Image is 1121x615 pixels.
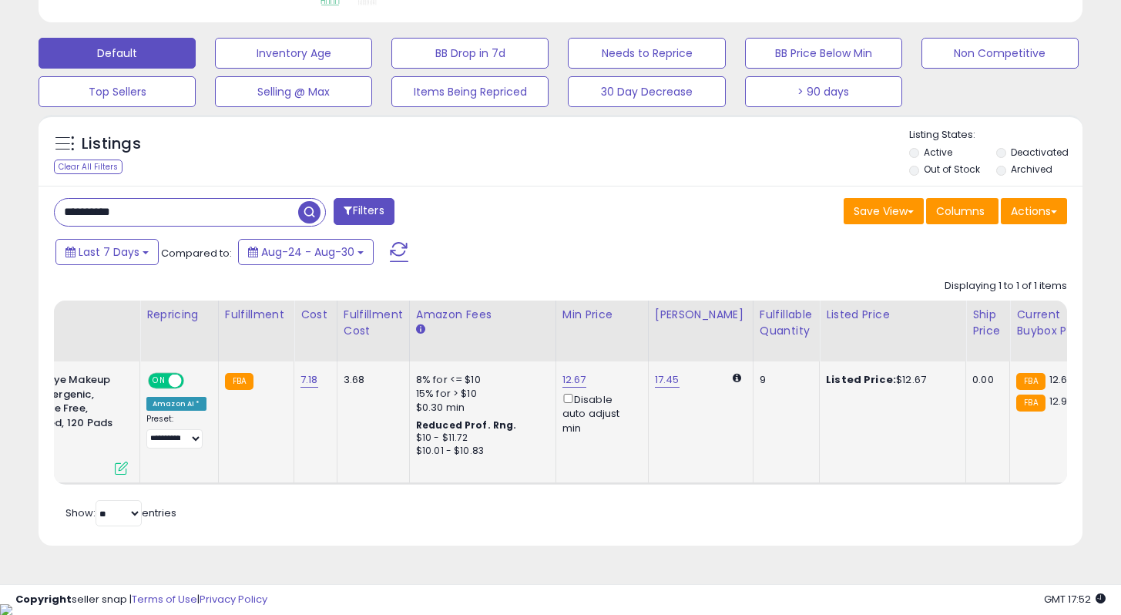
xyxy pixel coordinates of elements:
[1011,146,1069,159] label: Deactivated
[225,307,287,323] div: Fulfillment
[182,375,206,388] span: OFF
[416,387,544,401] div: 15% for > $10
[1001,198,1067,224] button: Actions
[200,592,267,607] a: Privacy Policy
[760,307,813,339] div: Fulfillable Quantity
[65,506,176,520] span: Show: entries
[132,592,197,607] a: Terms of Use
[745,38,902,69] button: BB Price Below Min
[39,76,196,107] button: Top Sellers
[391,76,549,107] button: Items Being Repriced
[344,307,403,339] div: Fulfillment Cost
[416,323,425,337] small: Amazon Fees.
[79,244,139,260] span: Last 7 Days
[655,372,680,388] a: 17.45
[1049,372,1073,387] span: 12.67
[826,373,954,387] div: $12.67
[146,397,206,411] div: Amazon AI *
[416,373,544,387] div: 8% for <= $10
[826,307,959,323] div: Listed Price
[844,198,924,224] button: Save View
[926,198,998,224] button: Columns
[225,373,253,390] small: FBA
[149,375,169,388] span: ON
[300,372,318,388] a: 7.18
[1016,307,1096,339] div: Current Buybox Price
[39,38,196,69] button: Default
[416,445,544,458] div: $10.01 - $10.83
[416,432,544,445] div: $10 - $11.72
[15,592,72,607] strong: Copyright
[972,373,998,387] div: 0.00
[416,307,549,323] div: Amazon Fees
[55,239,159,265] button: Last 7 Days
[945,279,1067,294] div: Displaying 1 to 1 of 1 items
[238,239,374,265] button: Aug-24 - Aug-30
[416,401,544,415] div: $0.30 min
[568,38,725,69] button: Needs to Reprice
[15,593,267,607] div: seller snap | |
[54,160,123,174] div: Clear All Filters
[261,244,354,260] span: Aug-24 - Aug-30
[924,146,952,159] label: Active
[215,76,372,107] button: Selling @ Max
[1049,394,1074,408] span: 12.95
[300,307,331,323] div: Cost
[972,307,1003,339] div: Ship Price
[416,418,517,432] b: Reduced Prof. Rng.
[1011,163,1052,176] label: Archived
[215,38,372,69] button: Inventory Age
[655,307,747,323] div: [PERSON_NAME]
[1016,395,1045,412] small: FBA
[909,128,1082,143] p: Listing States:
[344,373,398,387] div: 3.68
[745,76,902,107] button: > 90 days
[1016,373,1045,390] small: FBA
[334,198,394,225] button: Filters
[562,372,586,388] a: 12.67
[82,133,141,155] h5: Listings
[826,372,896,387] b: Listed Price:
[568,76,725,107] button: 30 Day Decrease
[760,373,807,387] div: 9
[146,414,206,449] div: Preset:
[562,307,642,323] div: Min Price
[921,38,1079,69] button: Non Competitive
[1044,592,1106,607] span: 2025-09-7 17:52 GMT
[146,307,212,323] div: Repricing
[562,391,636,435] div: Disable auto adjust min
[161,246,232,260] span: Compared to:
[391,38,549,69] button: BB Drop in 7d
[924,163,980,176] label: Out of Stock
[936,203,985,219] span: Columns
